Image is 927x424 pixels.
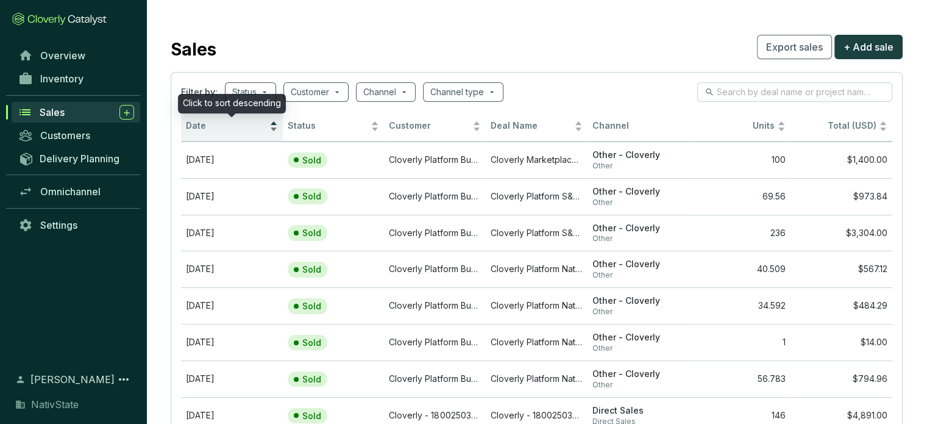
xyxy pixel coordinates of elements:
span: + Add sale [844,40,893,54]
span: Other - Cloverly [592,259,684,270]
td: Apr 03 2024 [181,178,283,215]
span: Other [592,270,684,280]
td: Cloverly Platform NativState - Bottomland Forests of the Mississippi Delta & Coastal Plains (PDA)... [486,287,588,324]
span: Status [288,120,369,132]
td: May 01 2024 [181,361,283,397]
span: Other [592,198,684,207]
td: 100 [689,142,791,178]
td: $1,400.00 [790,142,892,178]
p: Sold [302,191,321,202]
span: Other - Cloverly [592,149,684,161]
span: Other - Cloverly [592,332,684,343]
a: Sales [12,102,140,123]
span: Filter by: [181,86,218,98]
span: Omnichannel [40,185,101,198]
span: Direct Sales [592,405,684,417]
div: Click to sort descending [178,94,286,113]
a: Customers [12,125,140,146]
td: $3,304.00 [790,215,892,251]
td: 69.56 [689,178,791,215]
td: Cloverly Marketplace NativState - Mixed Upland Forests of the Ozarks & Ouachita Mountains (PDA) -... [486,142,588,178]
span: Other [592,161,684,171]
a: Delivery Planning [12,148,140,168]
th: Units [689,112,791,142]
a: Overview [12,45,140,66]
th: Channel [588,112,689,142]
button: Export sales [757,35,832,59]
span: Other [592,343,684,353]
td: Cloverly Platform NativState - Mixed Upland Forests of the Ozarks & Ouachita Mountains (PDA) - Av... [486,324,588,361]
span: Customers [40,129,90,142]
td: Cloverly Platform Buyer [384,251,486,287]
td: 1 [689,324,791,361]
td: Apr 09 2024 [181,251,283,287]
td: Cloverly Platform S&J Taylor Forest Carbon Project - Avoidance Apr 03 [486,178,588,215]
a: Inventory [12,68,140,89]
td: $484.29 [790,287,892,324]
td: Apr 15 2024 [181,287,283,324]
td: 34.592 [689,287,791,324]
span: Other [592,307,684,317]
td: Cloverly Platform NativState - Bottomland Forests of the Mississippi Delta & Coastal Plains (PDA)... [486,361,588,397]
td: $14.00 [790,324,892,361]
span: Overview [40,49,85,62]
span: Deal Name [491,120,572,132]
th: Customer [384,112,486,142]
a: Settings [12,215,140,235]
td: Cloverly Platform Buyer [384,361,486,397]
span: Delivery Planning [40,153,119,165]
td: Mar 12 2024 [181,142,283,178]
span: Export sales [766,40,823,54]
td: Cloverly Platform NativState - Bottomland Forests of the Mississippi Delta & Coastal Plains (PDA)... [486,251,588,287]
span: Units [694,120,775,132]
th: Status [283,112,385,142]
p: Sold [302,264,321,275]
td: Cloverly Platform Buyer [384,178,486,215]
td: Cloverly Platform Buyer [384,215,486,251]
span: Sales [40,106,65,118]
td: Cloverly Platform S&J Taylor Forest Carbon Project - Avoidance Apr 05 [486,215,588,251]
th: Deal Name [486,112,588,142]
td: 56.783 [689,361,791,397]
span: Total (USD) [828,120,876,131]
td: $794.96 [790,361,892,397]
span: Settings [40,219,77,231]
span: Other - Cloverly [592,295,684,307]
p: Sold [302,337,321,348]
h2: Sales [171,37,216,62]
input: Search by deal name or project name... [717,85,874,99]
p: Sold [302,155,321,166]
span: Other [592,380,684,390]
td: Cloverly Platform Buyer [384,287,486,324]
td: 40.509 [689,251,791,287]
td: Cloverly Platform Buyer [384,142,486,178]
th: Date [181,112,283,142]
span: Inventory [40,73,83,85]
td: Cloverly Platform Buyer [384,324,486,361]
span: Date [186,120,267,132]
p: Sold [302,301,321,312]
p: Sold [302,374,321,385]
span: Other [592,234,684,243]
td: Apr 22 2024 [181,324,283,361]
button: + Add sale [834,35,903,59]
span: Other - Cloverly [592,186,684,198]
p: Sold [302,411,321,422]
span: Other - Cloverly [592,223,684,234]
a: Omnichannel [12,181,140,202]
td: 236 [689,215,791,251]
span: [PERSON_NAME] [30,372,115,387]
td: $567.12 [790,251,892,287]
p: Sold [302,228,321,239]
span: NativState [31,397,79,412]
td: Apr 05 2024 [181,215,283,251]
span: Customer [389,120,470,132]
td: $973.84 [790,178,892,215]
span: Other - Cloverly [592,368,684,380]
